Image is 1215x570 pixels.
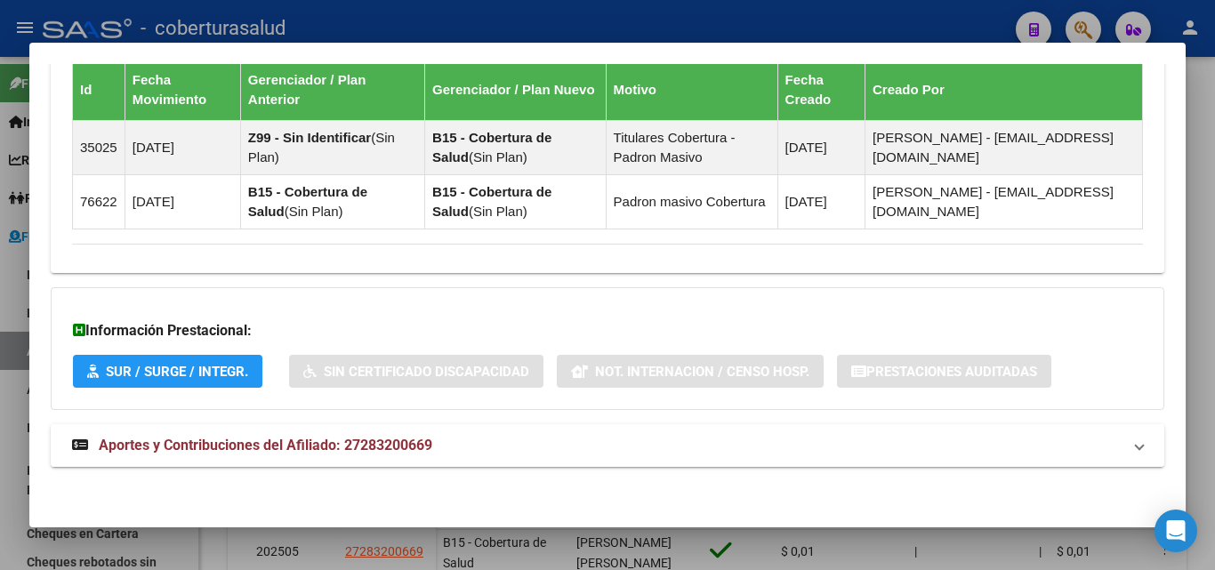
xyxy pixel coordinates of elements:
strong: B15 - Cobertura de Salud [248,184,367,219]
span: Sin Certificado Discapacidad [324,364,529,380]
th: Motivo [606,59,777,120]
strong: B15 - Cobertura de Salud [432,184,551,219]
span: Sin Plan [473,204,523,219]
strong: B15 - Cobertura de Salud [432,130,551,165]
td: [DATE] [125,120,240,174]
span: Prestaciones Auditadas [866,364,1037,380]
th: Id [73,59,125,120]
span: Sin Plan [473,149,523,165]
span: Aportes y Contribuciones del Afiliado: 27283200669 [99,437,432,454]
button: Sin Certificado Discapacidad [289,355,543,388]
button: Not. Internacion / Censo Hosp. [557,355,824,388]
td: Titulares Cobertura - Padron Masivo [606,120,777,174]
th: Gerenciador / Plan Nuevo [425,59,607,120]
span: Sin Plan [248,130,395,165]
td: [PERSON_NAME] - [EMAIL_ADDRESS][DOMAIN_NAME] [865,120,1142,174]
td: 35025 [73,120,125,174]
td: 76622 [73,174,125,229]
th: Fecha Creado [777,59,865,120]
td: ( ) [240,120,424,174]
td: ( ) [425,174,607,229]
th: Gerenciador / Plan Anterior [240,59,424,120]
span: SUR / SURGE / INTEGR. [106,364,248,380]
h3: Información Prestacional: [73,320,1142,341]
td: [DATE] [125,174,240,229]
span: Sin Plan [289,204,339,219]
td: [DATE] [777,174,865,229]
mat-expansion-panel-header: Aportes y Contribuciones del Afiliado: 27283200669 [51,424,1164,467]
button: Prestaciones Auditadas [837,355,1051,388]
div: Open Intercom Messenger [1155,510,1197,552]
strong: Z99 - Sin Identificar [248,130,371,145]
td: [DATE] [777,120,865,174]
th: Fecha Movimiento [125,59,240,120]
span: Not. Internacion / Censo Hosp. [595,364,809,380]
button: SUR / SURGE / INTEGR. [73,355,262,388]
td: ( ) [425,120,607,174]
td: ( ) [240,174,424,229]
td: [PERSON_NAME] - [EMAIL_ADDRESS][DOMAIN_NAME] [865,174,1142,229]
td: Padron masivo Cobertura [606,174,777,229]
th: Creado Por [865,59,1142,120]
